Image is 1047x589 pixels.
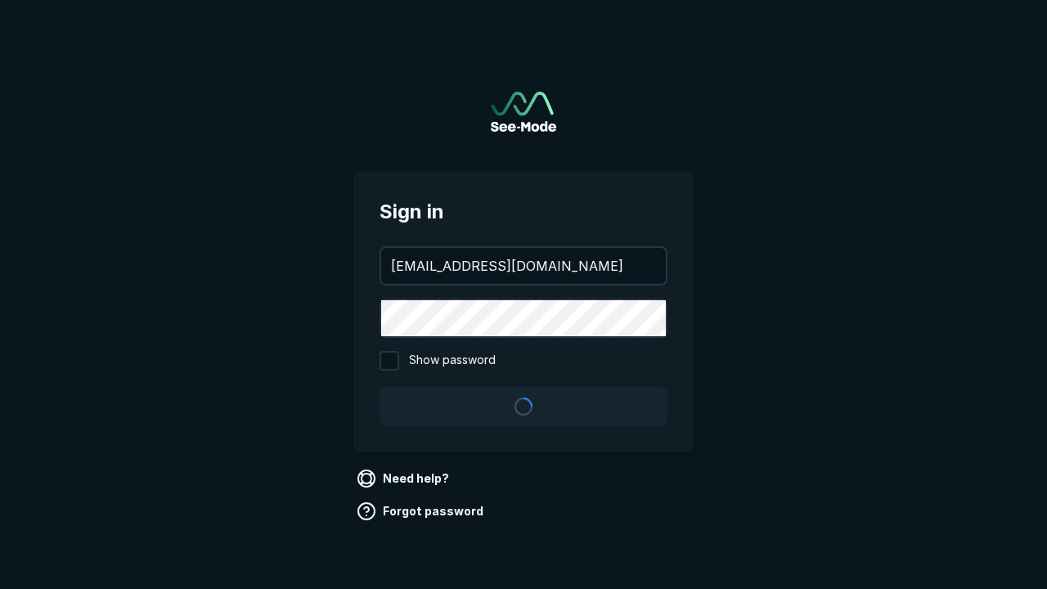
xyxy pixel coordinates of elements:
img: See-Mode Logo [491,92,556,132]
a: Need help? [353,465,456,492]
span: Sign in [380,197,667,227]
span: Show password [409,351,496,371]
a: Forgot password [353,498,490,524]
a: Go to sign in [491,92,556,132]
input: your@email.com [381,248,666,284]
